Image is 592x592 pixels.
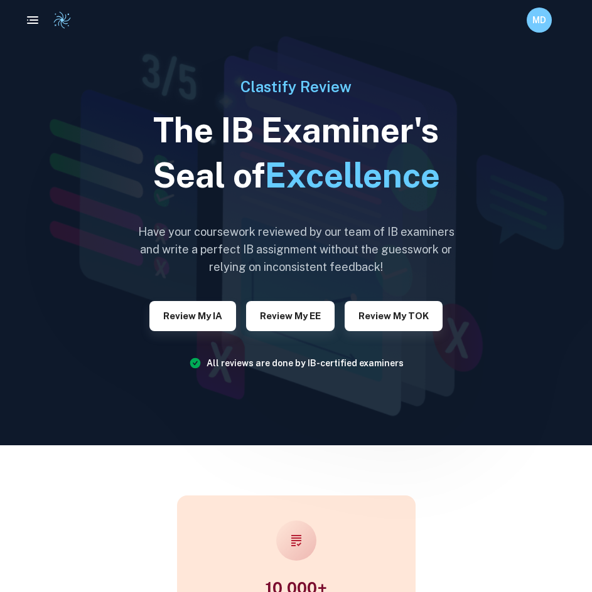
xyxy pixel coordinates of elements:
button: Review my EE [246,301,335,331]
button: Review my TOK [345,301,443,331]
span: Excellence [265,156,440,195]
a: All reviews are done by IB-certified examiners [207,358,404,368]
img: Clastify logo [53,11,72,29]
button: Review my IA [149,301,236,331]
h6: MD [532,13,547,27]
h6: Have your coursework reviewed by our team of IB examiners and write a perfect IB assignment witho... [133,223,460,276]
a: Clastify logo [45,11,72,29]
button: MD [527,8,552,33]
h6: Clastify Review [133,75,460,98]
h1: The IB Examiner's Seal of [133,108,460,198]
